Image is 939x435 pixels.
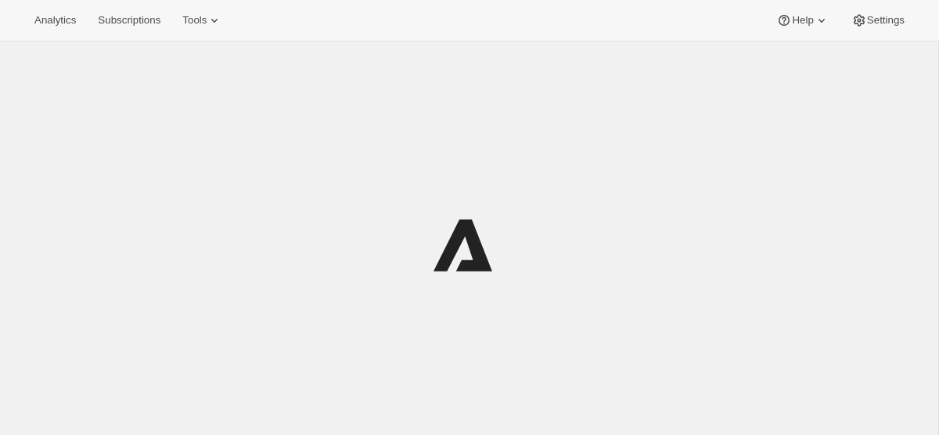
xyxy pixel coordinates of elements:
[842,9,914,31] button: Settings
[792,14,813,27] span: Help
[98,14,160,27] span: Subscriptions
[767,9,838,31] button: Help
[173,9,232,31] button: Tools
[25,9,85,31] button: Analytics
[867,14,905,27] span: Settings
[88,9,170,31] button: Subscriptions
[34,14,76,27] span: Analytics
[182,14,207,27] span: Tools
